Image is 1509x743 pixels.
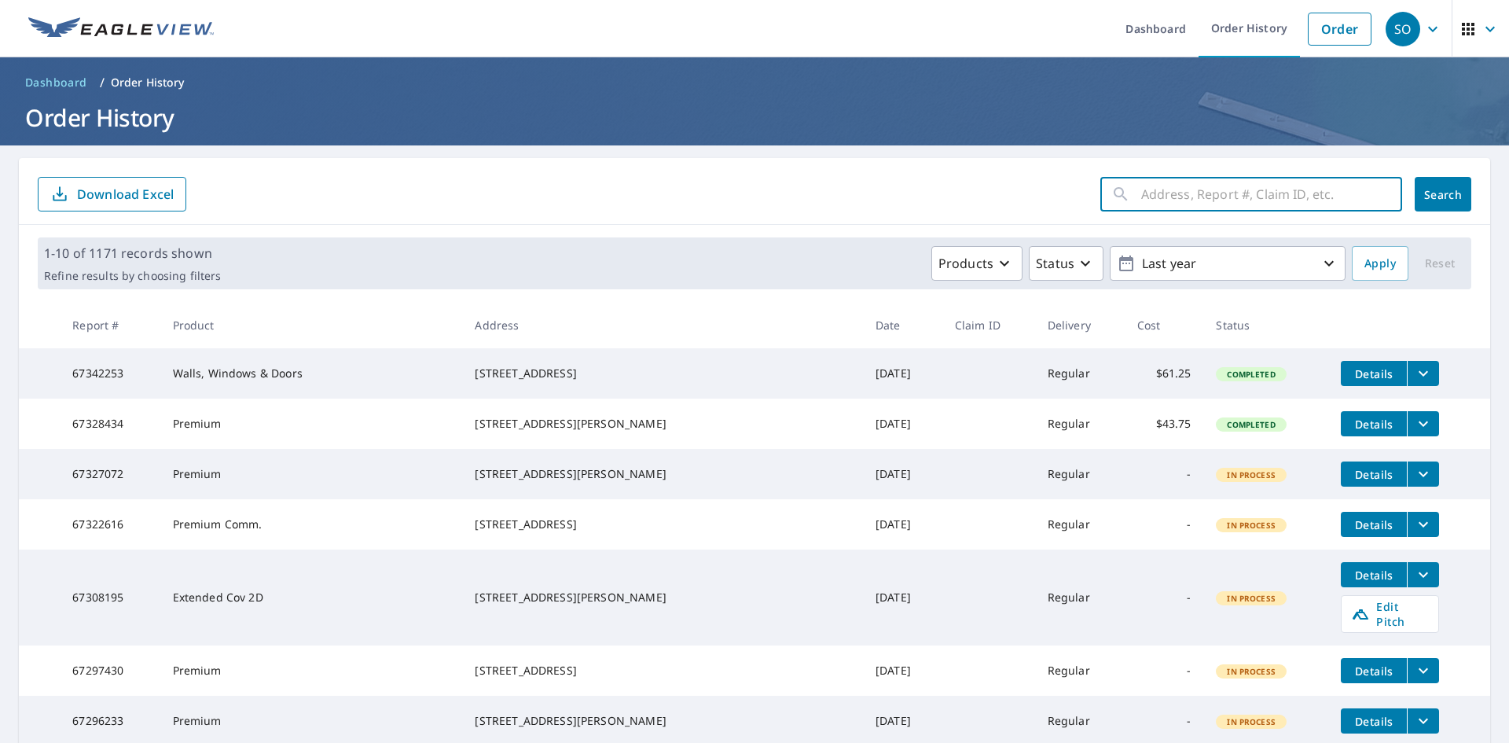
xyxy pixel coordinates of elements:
[1203,302,1328,348] th: Status
[160,499,463,550] td: Premium Comm.
[1341,462,1407,487] button: detailsBtn-67327072
[475,416,850,432] div: [STREET_ADDRESS][PERSON_NAME]
[475,713,850,729] div: [STREET_ADDRESS][PERSON_NAME]
[1217,469,1285,480] span: In Process
[60,399,160,449] td: 67328434
[938,254,993,273] p: Products
[1350,417,1397,432] span: Details
[863,399,942,449] td: [DATE]
[1407,512,1439,537] button: filesDropdownBtn-67322616
[1125,348,1204,399] td: $61.25
[160,348,463,399] td: Walls, Windows & Doors
[1350,568,1397,583] span: Details
[1035,348,1125,399] td: Regular
[19,70,94,95] a: Dashboard
[1341,708,1407,734] button: detailsBtn-67296233
[1217,666,1285,677] span: In Process
[1364,254,1396,274] span: Apply
[1407,562,1439,587] button: filesDropdownBtn-67308195
[863,499,942,550] td: [DATE]
[38,177,186,211] button: Download Excel
[25,75,87,90] span: Dashboard
[1407,411,1439,436] button: filesDropdownBtn-67328434
[1407,462,1439,487] button: filesDropdownBtn-67327072
[1029,246,1103,281] button: Status
[1036,254,1074,273] p: Status
[1341,562,1407,587] button: detailsBtn-67308195
[942,302,1035,348] th: Claim ID
[1217,520,1285,531] span: In Process
[475,590,850,605] div: [STREET_ADDRESS][PERSON_NAME]
[1035,399,1125,449] td: Regular
[60,449,160,499] td: 67327072
[1350,664,1397,679] span: Details
[863,550,942,646] td: [DATE]
[1217,716,1285,727] span: In Process
[1035,499,1125,550] td: Regular
[1350,467,1397,482] span: Details
[1035,302,1125,348] th: Delivery
[1341,658,1407,683] button: detailsBtn-67297430
[160,302,463,348] th: Product
[160,399,463,449] td: Premium
[1125,449,1204,499] td: -
[44,269,221,283] p: Refine results by choosing filters
[863,646,942,696] td: [DATE]
[28,17,214,41] img: EV Logo
[863,348,942,399] td: [DATE]
[1035,646,1125,696] td: Regular
[1136,250,1320,278] p: Last year
[44,244,221,263] p: 1-10 of 1171 records shown
[1352,246,1408,281] button: Apply
[19,70,1490,95] nav: breadcrumb
[160,550,463,646] td: Extended Cov 2D
[60,499,160,550] td: 67322616
[931,246,1023,281] button: Products
[1350,366,1397,381] span: Details
[60,302,160,348] th: Report #
[60,646,160,696] td: 67297430
[60,550,160,646] td: 67308195
[1341,411,1407,436] button: detailsBtn-67328434
[1350,714,1397,729] span: Details
[1125,399,1204,449] td: $43.75
[160,449,463,499] td: Premium
[19,101,1490,134] h1: Order History
[1351,599,1429,629] span: Edit Pitch
[863,302,942,348] th: Date
[1407,658,1439,683] button: filesDropdownBtn-67297430
[60,348,160,399] td: 67342253
[1341,361,1407,386] button: detailsBtn-67342253
[111,75,185,90] p: Order History
[1217,369,1284,380] span: Completed
[475,366,850,381] div: [STREET_ADDRESS]
[1125,550,1204,646] td: -
[100,73,105,92] li: /
[1125,646,1204,696] td: -
[863,449,942,499] td: [DATE]
[1407,708,1439,734] button: filesDropdownBtn-67296233
[160,646,463,696] td: Premium
[1217,593,1285,604] span: In Process
[1217,419,1284,430] span: Completed
[1350,517,1397,532] span: Details
[1035,449,1125,499] td: Regular
[475,517,850,532] div: [STREET_ADDRESS]
[1386,12,1420,46] div: SO
[1308,13,1371,46] a: Order
[1141,172,1402,216] input: Address, Report #, Claim ID, etc.
[1341,512,1407,537] button: detailsBtn-67322616
[1110,246,1346,281] button: Last year
[462,302,863,348] th: Address
[1035,550,1125,646] td: Regular
[475,663,850,679] div: [STREET_ADDRESS]
[1125,499,1204,550] td: -
[1415,177,1471,211] button: Search
[1407,361,1439,386] button: filesDropdownBtn-67342253
[77,186,174,203] p: Download Excel
[1341,595,1439,633] a: Edit Pitch
[1125,302,1204,348] th: Cost
[475,466,850,482] div: [STREET_ADDRESS][PERSON_NAME]
[1427,187,1459,202] span: Search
